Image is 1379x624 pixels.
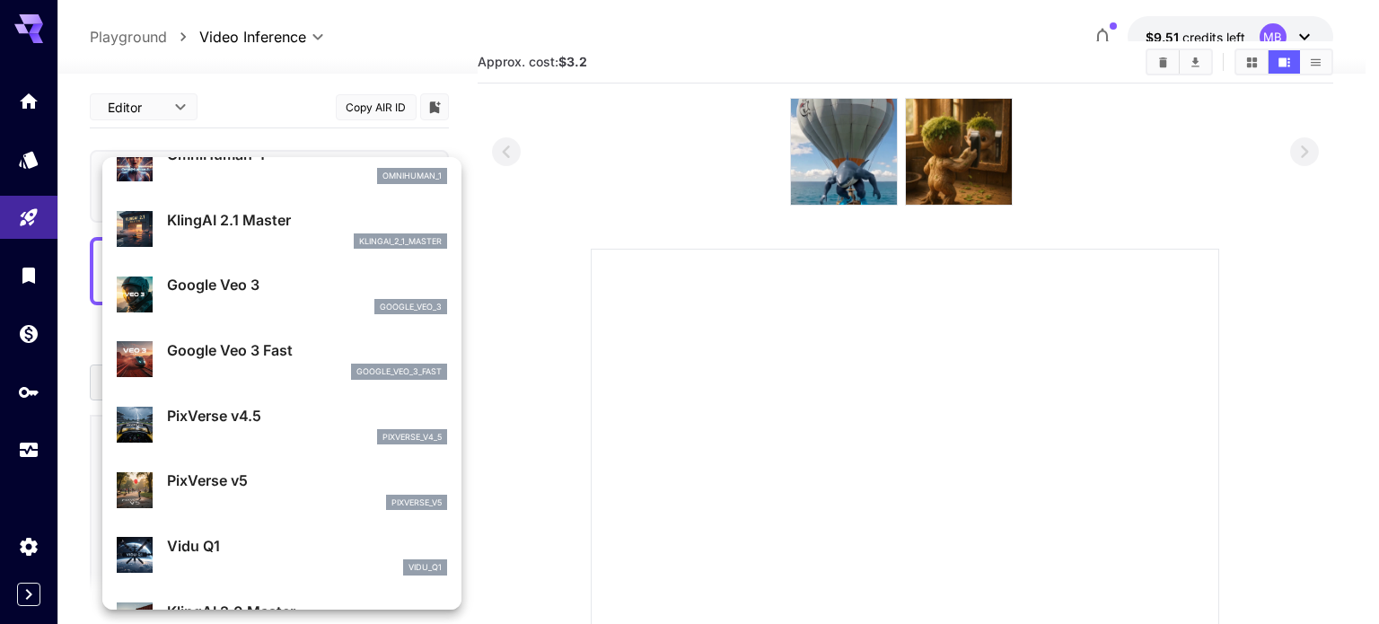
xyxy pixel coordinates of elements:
[382,431,442,444] p: pixverse_v4_5
[117,528,447,583] div: Vidu Q1vidu_q1
[356,365,442,378] p: google_veo_3_fast
[167,339,447,361] p: Google Veo 3 Fast
[167,274,447,295] p: Google Veo 3
[117,462,447,517] div: PixVerse v5pixverse_v5
[359,235,442,248] p: klingai_2_1_master
[167,470,447,491] p: PixVerse v5
[167,535,447,557] p: Vidu Q1
[117,332,447,387] div: Google Veo 3 Fastgoogle_veo_3_fast
[391,497,442,509] p: pixverse_v5
[117,398,447,453] div: PixVerse v4.5pixverse_v4_5
[380,301,442,313] p: google_veo_3
[167,405,447,426] p: PixVerse v4.5
[167,209,447,231] p: KlingAI 2.1 Master
[117,202,447,257] div: KlingAI 2.1 Masterklingai_2_1_master
[117,267,447,321] div: Google Veo 3google_veo_3
[408,561,442,574] p: vidu_q1
[167,601,447,622] p: KlingAI 2.0 Master
[382,170,442,182] p: omnihuman_1
[117,136,447,191] div: OmniHuman‑1omnihuman_1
